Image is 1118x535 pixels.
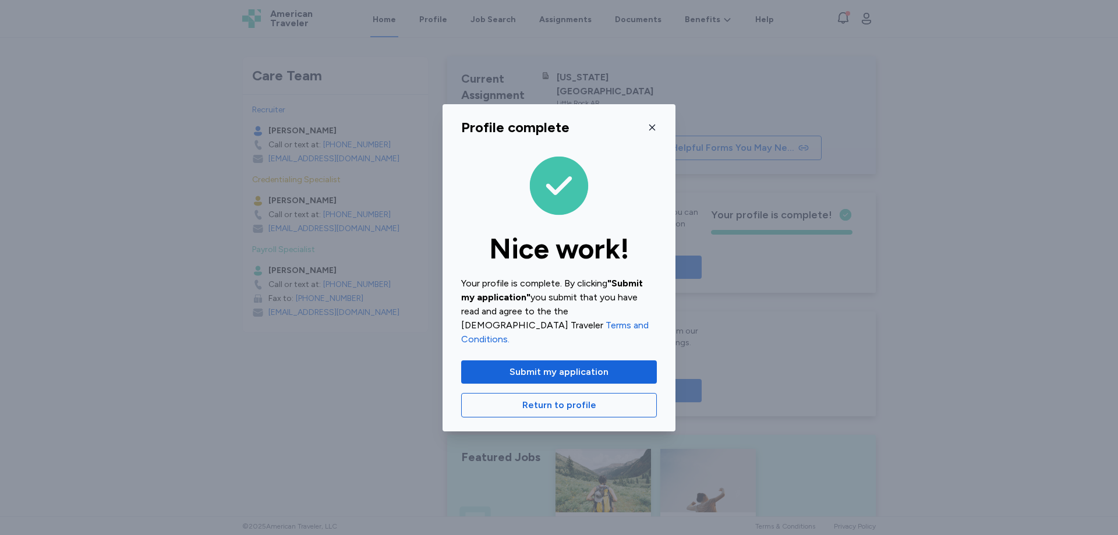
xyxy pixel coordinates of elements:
div: Profile complete [461,118,569,137]
span: Return to profile [522,398,596,412]
div: Nice work! [461,235,657,263]
div: Your profile is complete. By clicking you submit that you have read and agree to the the [DEMOGRA... [461,277,657,346]
span: Submit my application [510,365,608,379]
button: Return to profile [461,393,657,417]
button: Submit my application [461,360,657,384]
